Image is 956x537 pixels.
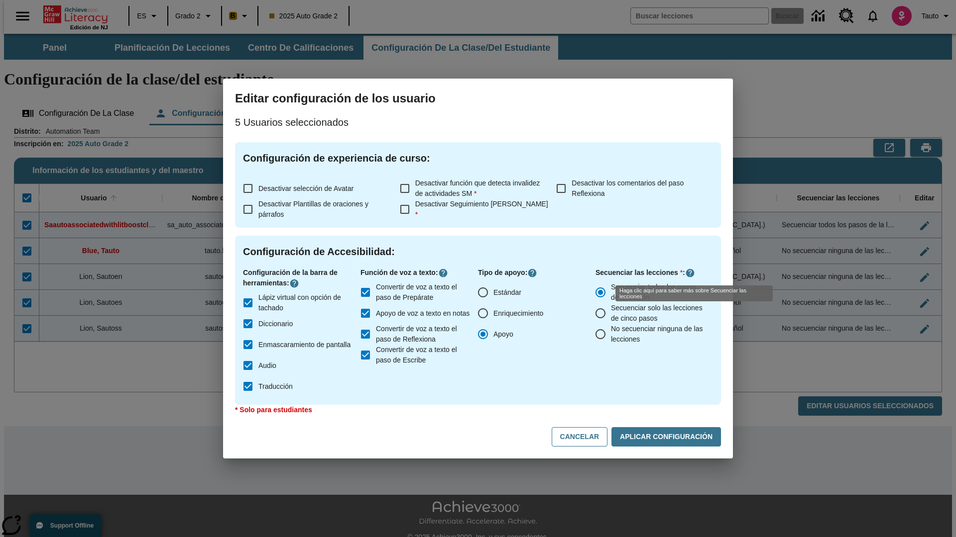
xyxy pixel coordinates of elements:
[438,268,448,278] button: Haga clic aquí para saber más sobre
[685,268,695,278] button: Haga clic aquí para saber más sobre
[258,292,353,313] span: Lápiz virtual con opción de tachado
[376,308,470,319] span: Apoyo de voz a texto en notas
[611,427,721,447] button: Aplicar configuración
[258,319,293,329] span: Diccionario
[527,268,537,278] button: Haga clic aquí para saber más sobre
[258,340,351,350] span: Enmascaramiento de pantalla
[415,179,540,197] span: Desactivar función que detecta invalidez de actividades SM
[615,285,773,301] div: Haga clic aquí para saber más sobre Secuenciar las lecciones
[258,381,293,392] span: Traducción
[493,308,543,319] span: Enriquecimiento
[235,114,721,130] p: 5 Usuarios seleccionados
[243,150,713,166] h4: Configuración de experiencia de curso :
[258,184,354,192] span: Desactivar selección de Avatar
[376,282,470,303] span: Convertir de voz a texto el paso de Prepárate
[572,179,684,197] span: Desactivar los comentarios del paso Reflexiona
[376,324,470,345] span: Convertir de voz a texto el paso de Reflexiona
[235,90,721,106] h3: Editar configuración de los usuario
[360,268,478,278] p: Función de voz a texto :
[596,268,713,278] p: Secuenciar las lecciones :
[493,329,513,340] span: Apoyo
[611,303,705,324] span: Secuenciar solo las lecciones de cinco pasos
[493,287,521,298] span: Estándar
[235,405,721,415] p: * Solo para estudiantes
[243,268,360,288] p: Configuración de la barra de herramientas :
[415,200,548,218] span: Desactivar Seguimiento [PERSON_NAME]
[611,324,705,345] span: No secuenciar ninguna de las lecciones
[552,427,608,447] button: Cancelar
[243,244,713,260] h4: Configuración de Accesibilidad :
[611,282,705,303] span: Secuenciar todos los pasos de la lección
[258,360,276,371] span: Audio
[478,268,596,278] p: Tipo de apoyo :
[376,345,470,365] span: Convertir de voz a texto el paso de Escribe
[289,278,299,288] button: Haga clic aquí para saber más sobre
[258,200,368,218] span: Desactivar Plantillas de oraciones y párrafos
